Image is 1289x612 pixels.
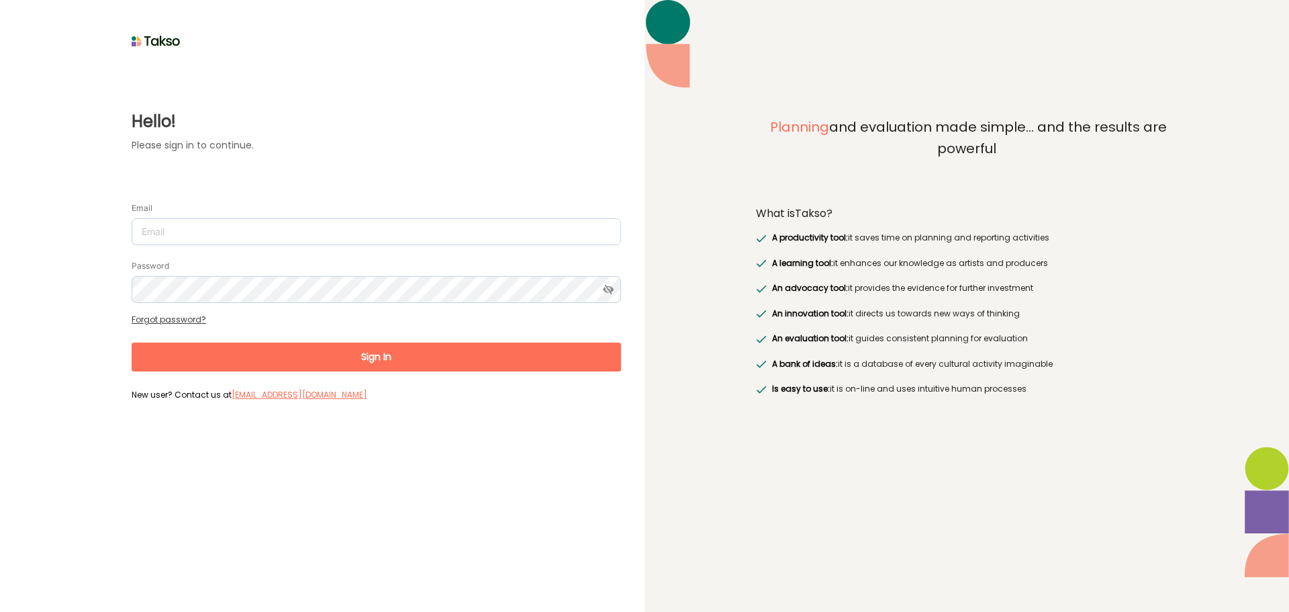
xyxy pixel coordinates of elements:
button: Sign In [132,343,621,371]
span: An innovation tool: [772,308,849,319]
span: A bank of ideas: [772,358,838,369]
span: A learning tool: [772,257,833,269]
span: A productivity tool: [772,232,848,243]
img: taksoLoginLogo [132,31,181,51]
label: it is a database of every cultural activity imaginable [769,357,1052,371]
label: and evaluation made simple... and the results are powerful [756,117,1178,189]
input: Email [132,218,621,245]
label: it provides the evidence for further investment [769,281,1033,295]
img: greenRight [756,259,767,267]
label: it enhances our knowledge as artists and producers [769,257,1047,270]
a: Forgot password? [132,314,206,325]
label: [EMAIL_ADDRESS][DOMAIN_NAME] [232,388,367,402]
label: Password [132,261,169,271]
label: it is on-line and uses intuitive human processes [769,382,1026,396]
img: greenRight [756,285,767,293]
img: greenRight [756,360,767,368]
span: An advocacy tool: [772,282,848,294]
label: What is [756,207,832,220]
span: Planning [770,118,829,136]
span: Is easy to use: [772,383,830,394]
img: greenRight [756,234,767,243]
span: Takso? [795,206,832,221]
label: New user? Contact us at [132,388,621,400]
img: greenRight [756,310,767,318]
label: Email [132,203,152,214]
label: it saves time on planning and reporting activities [769,231,1049,245]
span: An evaluation tool: [772,333,849,344]
img: greenRight [756,335,767,343]
label: it guides consistent planning for evaluation [769,332,1027,345]
label: Please sign in to continue. [132,138,621,152]
label: it directs us towards new ways of thinking [769,307,1019,320]
img: greenRight [756,386,767,394]
a: [EMAIL_ADDRESS][DOMAIN_NAME] [232,389,367,400]
label: Hello! [132,110,621,134]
